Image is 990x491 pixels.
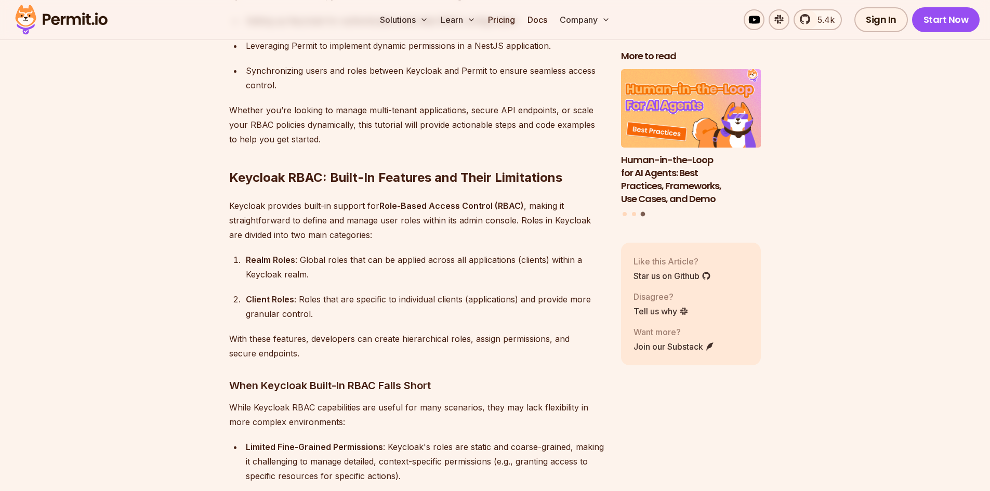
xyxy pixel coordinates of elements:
div: Synchronizing users and roles between Keycloak and Permit to ensure seamless access control. [246,63,604,92]
a: 5.4k [794,9,842,30]
a: Sign In [854,7,908,32]
a: Tell us why [633,305,689,317]
a: Join our Substack [633,340,715,353]
h2: Keycloak RBAC: Built-In Features and Their Limitations [229,128,604,186]
strong: Limited Fine-Grained Permissions [246,442,383,452]
a: Human-in-the-Loop for AI Agents: Best Practices, Frameworks, Use Cases, and DemoHuman-in-the-Loop... [621,69,761,206]
h2: More to read [621,50,761,63]
strong: Role-Based Access Control (RBAC) [379,201,524,211]
img: Permit logo [10,2,112,37]
p: Want more? [633,326,715,338]
a: Start Now [912,7,980,32]
div: : Keycloak's roles are static and coarse-grained, making it challenging to manage detailed, conte... [246,440,604,483]
img: Human-in-the-Loop for AI Agents: Best Practices, Frameworks, Use Cases, and Demo [621,69,761,148]
button: Solutions [376,9,432,30]
p: Like this Article? [633,255,711,268]
p: Disagree? [633,290,689,303]
li: 3 of 3 [621,69,761,206]
a: Star us on Github [633,270,711,282]
h3: Human-in-the-Loop for AI Agents: Best Practices, Frameworks, Use Cases, and Demo [621,154,761,205]
h3: When Keycloak Built-In RBAC Falls Short [229,377,604,394]
div: : Roles that are specific to individual clients (applications) and provide more granular control. [246,292,604,321]
a: Docs [523,9,551,30]
div: Leveraging Permit to implement dynamic permissions in a NestJS application. [246,38,604,53]
div: Posts [621,69,761,218]
button: Company [556,9,614,30]
button: Go to slide 1 [623,212,627,216]
button: Go to slide 3 [641,212,645,217]
strong: Client Roles [246,294,294,304]
p: While Keycloak RBAC capabilities are useful for many scenarios, they may lack flexibility in more... [229,400,604,429]
strong: Realm Roles [246,255,295,265]
span: 5.4k [811,14,835,26]
a: Pricing [484,9,519,30]
p: With these features, developers can create hierarchical roles, assign permissions, and secure end... [229,331,604,361]
button: Learn [437,9,480,30]
div: : Global roles that can be applied across all applications (clients) within a Keycloak realm. [246,253,604,282]
p: Whether you’re looking to manage multi-tenant applications, secure API endpoints, or scale your R... [229,103,604,147]
p: Keycloak provides built-in support for , making it straightforward to define and manage user role... [229,198,604,242]
button: Go to slide 2 [632,212,636,216]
